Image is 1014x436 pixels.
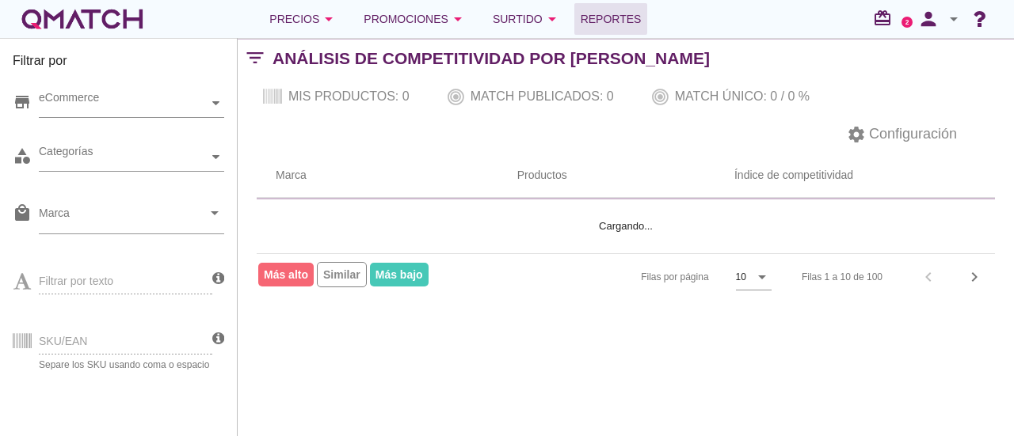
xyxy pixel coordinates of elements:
[273,46,710,71] h2: Análisis de competitividad por [PERSON_NAME]
[802,270,882,284] div: Filas 1 a 10 de 100
[736,270,746,284] div: 10
[593,154,995,198] th: Índice de competitividad: Not sorted.
[257,3,351,35] button: Precios
[960,263,989,291] button: Next page
[319,9,338,28] i: arrow_drop_down
[258,263,314,286] span: Más alto
[753,267,772,286] i: arrow_drop_down
[905,18,909,25] text: 2
[13,51,224,77] h3: Filtrar por
[351,3,480,35] button: Promociones
[493,9,562,28] div: Surtido
[257,154,498,198] th: Marca: Not sorted.
[317,262,367,287] span: Similar
[19,3,146,35] a: white-qmatch-logo
[543,9,562,28] i: arrow_drop_down
[913,8,944,30] i: person
[13,93,32,112] i: store
[295,218,957,234] p: Cargando...
[965,267,984,286] i: chevron_right
[13,203,32,222] i: local_mall
[873,9,898,28] i: redeem
[847,125,866,144] i: settings
[944,9,963,28] i: arrow_drop_down
[574,3,648,35] a: Reportes
[13,146,32,165] i: category
[448,9,467,28] i: arrow_drop_down
[370,263,429,286] span: Más bajo
[269,9,338,28] div: Precios
[205,203,224,222] i: arrow_drop_down
[480,3,574,35] button: Surtido
[902,17,913,28] a: 2
[482,254,772,300] div: Filas por página
[581,9,642,28] span: Reportes
[498,154,593,198] th: Productos: Not sorted.
[238,58,273,59] i: filter_list
[364,9,467,28] div: Promociones
[834,120,970,149] button: Configuración
[866,123,957,145] span: Configuración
